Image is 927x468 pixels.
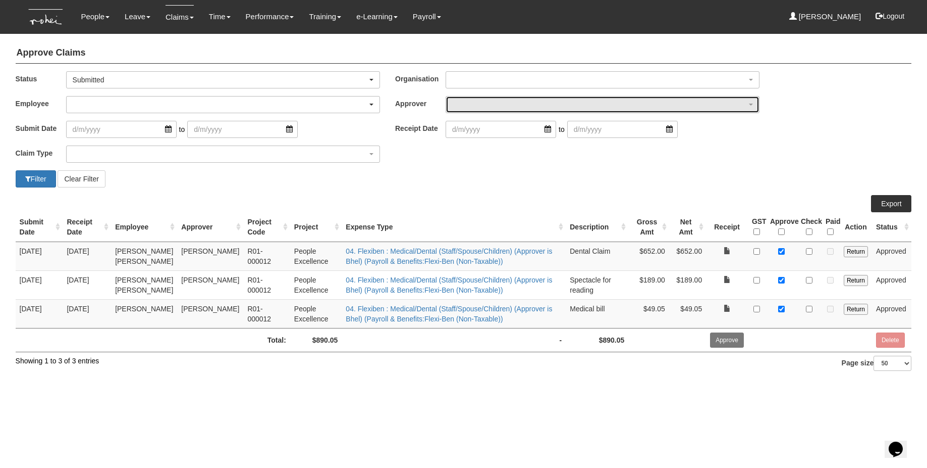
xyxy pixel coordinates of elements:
[356,5,398,28] a: e-Learning
[73,75,367,85] div: Submitted
[789,5,861,28] a: [PERSON_NAME]
[111,242,177,270] td: [PERSON_NAME] [PERSON_NAME]
[748,212,766,242] th: GST
[309,5,341,28] a: Training
[63,242,111,270] td: [DATE]
[566,299,628,328] td: Medical bill
[766,212,797,242] th: Approve
[844,275,868,286] input: Return
[844,304,868,315] input: Return
[16,242,63,270] td: [DATE]
[16,71,66,86] label: Status
[177,299,243,328] td: [PERSON_NAME]
[395,96,446,111] label: Approver
[872,242,912,270] td: Approved
[872,212,912,242] th: Status : activate to sort column ascending
[16,212,63,242] th: Submit Date : activate to sort column ascending
[290,212,342,242] th: Project : activate to sort column ascending
[628,212,669,242] th: Gross Amt : activate to sort column ascending
[566,212,628,242] th: Description : activate to sort column ascending
[290,328,342,352] td: $890.05
[885,428,917,458] iframe: chat widget
[16,43,912,64] h4: Approve Claims
[342,328,566,352] td: -
[63,212,111,242] th: Receipt Date : activate to sort column ascending
[290,299,342,328] td: People Excellence
[628,242,669,270] td: $652.00
[16,170,56,188] button: Filter
[567,121,678,138] input: d/m/yyyy
[566,270,628,299] td: Spectacle for reading
[797,212,822,242] th: Check
[566,242,628,270] td: Dental Claim
[243,212,290,242] th: Project Code : activate to sort column ascending
[16,270,63,299] td: [DATE]
[177,212,243,242] th: Approver : activate to sort column ascending
[346,305,552,323] a: 04. Flexiben : Medical/Dental (Staff/Spouse/Children) (Approver is Bhel) (Payroll & Benefits:Flex...
[876,333,905,348] input: Delete
[868,4,911,28] button: Logout
[706,212,748,242] th: Receipt
[872,299,912,328] td: Approved
[243,270,290,299] td: R01-000012
[395,71,446,86] label: Organisation
[669,212,706,242] th: Net Amt : activate to sort column ascending
[187,121,298,138] input: d/m/yyyy
[566,328,628,352] td: $890.05
[710,333,744,348] input: Approve
[166,5,194,29] a: Claims
[209,5,231,28] a: Time
[840,212,872,242] th: Action
[628,270,669,299] td: $189.00
[16,146,66,160] label: Claim Type
[66,71,380,88] button: Submitted
[395,121,446,135] label: Receipt Date
[871,195,911,212] a: Export
[177,242,243,270] td: [PERSON_NAME]
[669,242,706,270] td: $652.00
[446,121,556,138] input: d/m/yyyy
[111,299,177,328] td: [PERSON_NAME]
[342,212,566,242] th: Expense Type : activate to sort column ascending
[556,121,567,138] span: to
[58,170,105,188] button: Clear Filter
[177,270,243,299] td: [PERSON_NAME]
[63,270,111,299] td: [DATE]
[81,5,110,28] a: People
[111,270,177,299] td: [PERSON_NAME] [PERSON_NAME]
[290,270,342,299] td: People Excellence
[125,5,150,28] a: Leave
[16,299,63,328] td: [DATE]
[413,5,441,28] a: Payroll
[628,299,669,328] td: $49.05
[111,212,177,242] th: Employee : activate to sort column ascending
[177,121,188,138] span: to
[346,247,552,265] a: 04. Flexiben : Medical/Dental (Staff/Spouse/Children) (Approver is Bhel) (Payroll & Benefits:Flex...
[669,270,706,299] td: $189.00
[346,276,552,294] a: 04. Flexiben : Medical/Dental (Staff/Spouse/Children) (Approver is Bhel) (Payroll & Benefits:Flex...
[16,96,66,111] label: Employee
[246,5,294,28] a: Performance
[874,356,911,371] select: Page size
[16,121,66,135] label: Submit Date
[243,242,290,270] td: R01-000012
[290,242,342,270] td: People Excellence
[872,270,912,299] td: Approved
[669,299,706,328] td: $49.05
[111,328,290,352] td: Total:
[844,246,868,257] input: Return
[66,121,177,138] input: d/m/yyyy
[842,356,912,371] label: Page size
[822,212,840,242] th: Paid
[63,299,111,328] td: [DATE]
[243,299,290,328] td: R01-000012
